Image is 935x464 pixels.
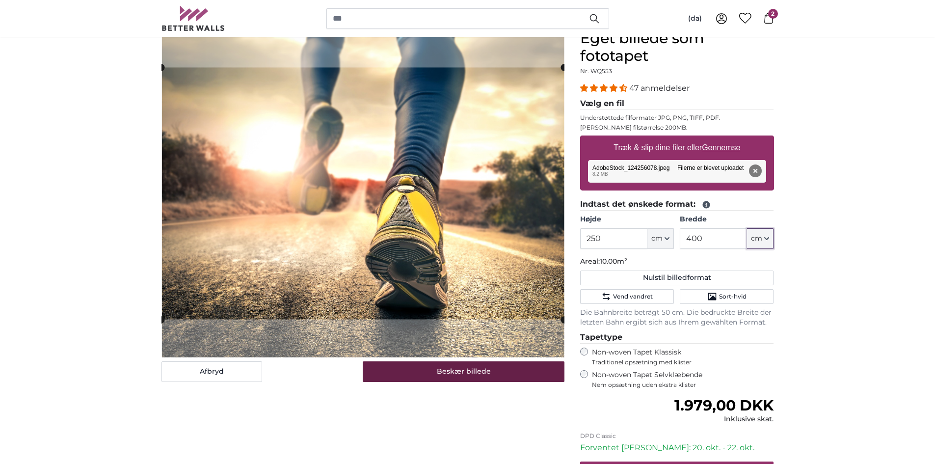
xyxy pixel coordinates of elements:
span: 1.979,00 DKK [674,396,774,414]
span: Vend vandret [613,293,653,300]
span: Nem opsætning uden ekstra klister [592,381,774,389]
span: 4.38 stars [580,83,629,93]
u: Gennemse [702,143,740,152]
legend: Tapettype [580,331,774,344]
p: Die Bahnbreite beträgt 50 cm. Die bedruckte Breite der letzten Bahn ergibt sich aus Ihrem gewählt... [580,308,774,328]
button: (da) [680,10,710,27]
div: Inklusive skat. [674,414,774,424]
button: Sort-hvid [680,289,774,304]
span: Sort-hvid [719,293,747,300]
button: Beskær billede [363,361,564,382]
legend: Indtast det ønskede format: [580,198,774,211]
span: 10.00m² [600,257,627,266]
legend: Vælg en fil [580,98,774,110]
span: 47 anmeldelser [629,83,690,93]
span: 2 [768,9,778,19]
p: Understøttede filformater JPG, PNG, TIFF, PDF. [580,114,774,122]
img: Betterwalls [161,6,225,31]
label: Højde [580,215,674,224]
label: Træk & slip dine filer eller [610,138,744,158]
button: Nulstil billedformat [580,271,774,285]
button: cm [647,228,674,249]
span: cm [651,234,663,244]
span: cm [751,234,762,244]
p: Forventet [PERSON_NAME]: 20. okt. - 22. okt. [580,442,774,454]
span: Nr. WQ553 [580,67,612,75]
span: Traditionel opsætning med klister [592,358,774,366]
p: DPD Classic [580,432,774,440]
label: Bredde [680,215,774,224]
p: [PERSON_NAME] filstørrelse 200MB. [580,124,774,132]
h1: Eget billede som fototapet [580,29,774,65]
button: Vend vandret [580,289,674,304]
button: cm [747,228,774,249]
label: Non-woven Tapet Selvklæbende [592,370,774,389]
label: Non-woven Tapet Klassisk [592,348,774,366]
p: Areal: [580,257,774,267]
button: Afbryd [161,361,262,382]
